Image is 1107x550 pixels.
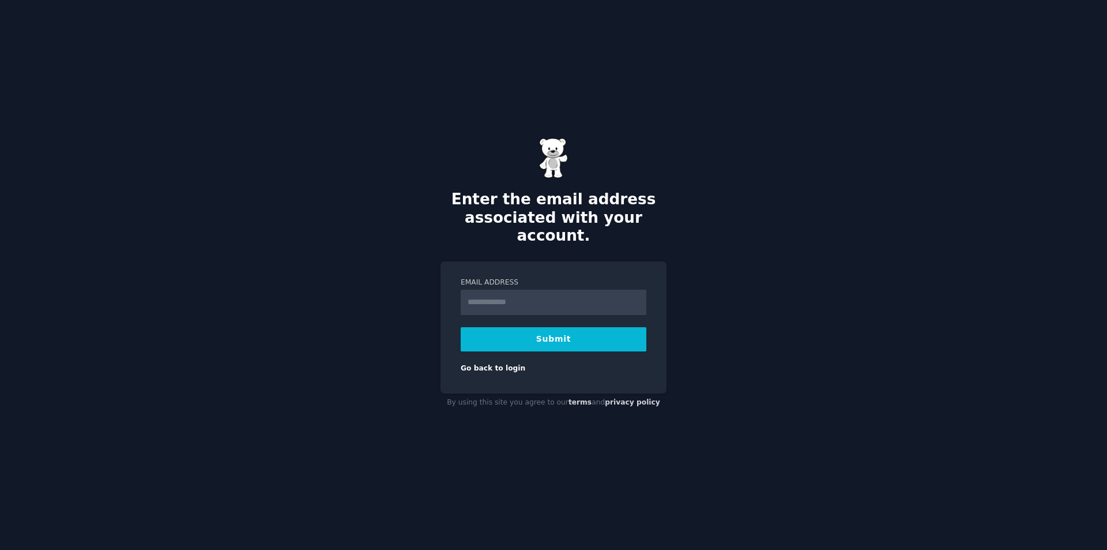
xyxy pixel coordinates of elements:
[461,278,646,288] label: Email Address
[605,398,660,406] a: privacy policy
[440,394,667,412] div: By using this site you agree to our and
[568,398,592,406] a: terms
[461,327,646,351] button: Submit
[539,138,568,178] img: Gummy Bear
[440,190,667,245] h2: Enter the email address associated with your account.
[461,364,525,372] a: Go back to login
